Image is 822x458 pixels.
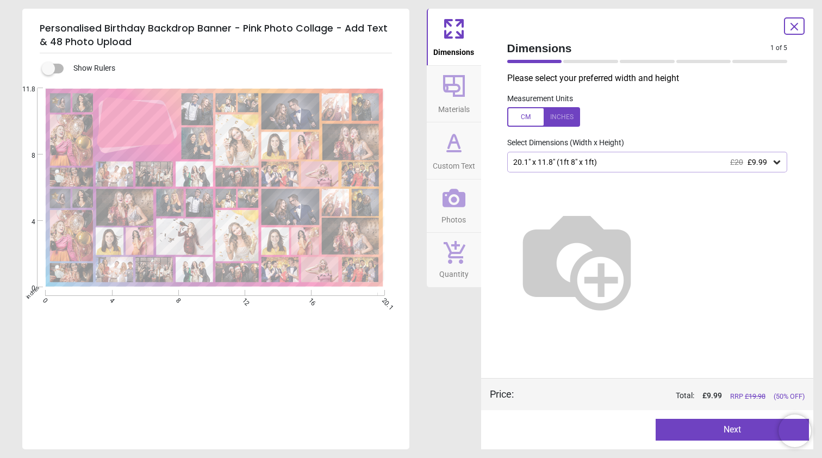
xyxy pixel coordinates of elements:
[433,42,474,58] span: Dimensions
[507,40,771,56] span: Dimensions
[707,391,722,400] span: 9.99
[15,284,35,293] span: 0
[490,387,514,401] div: Price :
[441,209,466,226] span: Photos
[779,414,811,447] iframe: Brevo live chat
[512,158,772,167] div: 20.1" x 11.8" (1ft 8" x 1ft)
[427,9,481,65] button: Dimensions
[427,122,481,179] button: Custom Text
[702,391,722,401] span: £
[439,264,469,280] span: Quantity
[770,44,787,53] span: 1 of 5
[433,156,475,172] span: Custom Text
[748,158,767,166] span: £9.99
[15,151,35,160] span: 8
[15,218,35,227] span: 4
[730,392,765,401] span: RRP
[530,391,805,401] div: Total:
[427,180,481,233] button: Photos
[15,85,35,94] span: 11.8
[48,62,409,75] div: Show Rulers
[507,94,573,104] label: Measurement Units
[507,190,646,329] img: Helper for size comparison
[499,138,624,148] label: Select Dimensions (Width x Height)
[438,99,470,115] span: Materials
[427,233,481,287] button: Quantity
[745,392,765,400] span: £ 19.98
[507,72,796,84] p: Please select your preferred width and height
[656,419,809,441] button: Next
[40,17,392,53] h5: Personalised Birthday Backdrop Banner - Pink Photo Collage - Add Text & 48 Photo Upload
[774,392,805,401] span: (50% OFF)
[427,66,481,122] button: Materials
[730,158,743,166] span: £20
